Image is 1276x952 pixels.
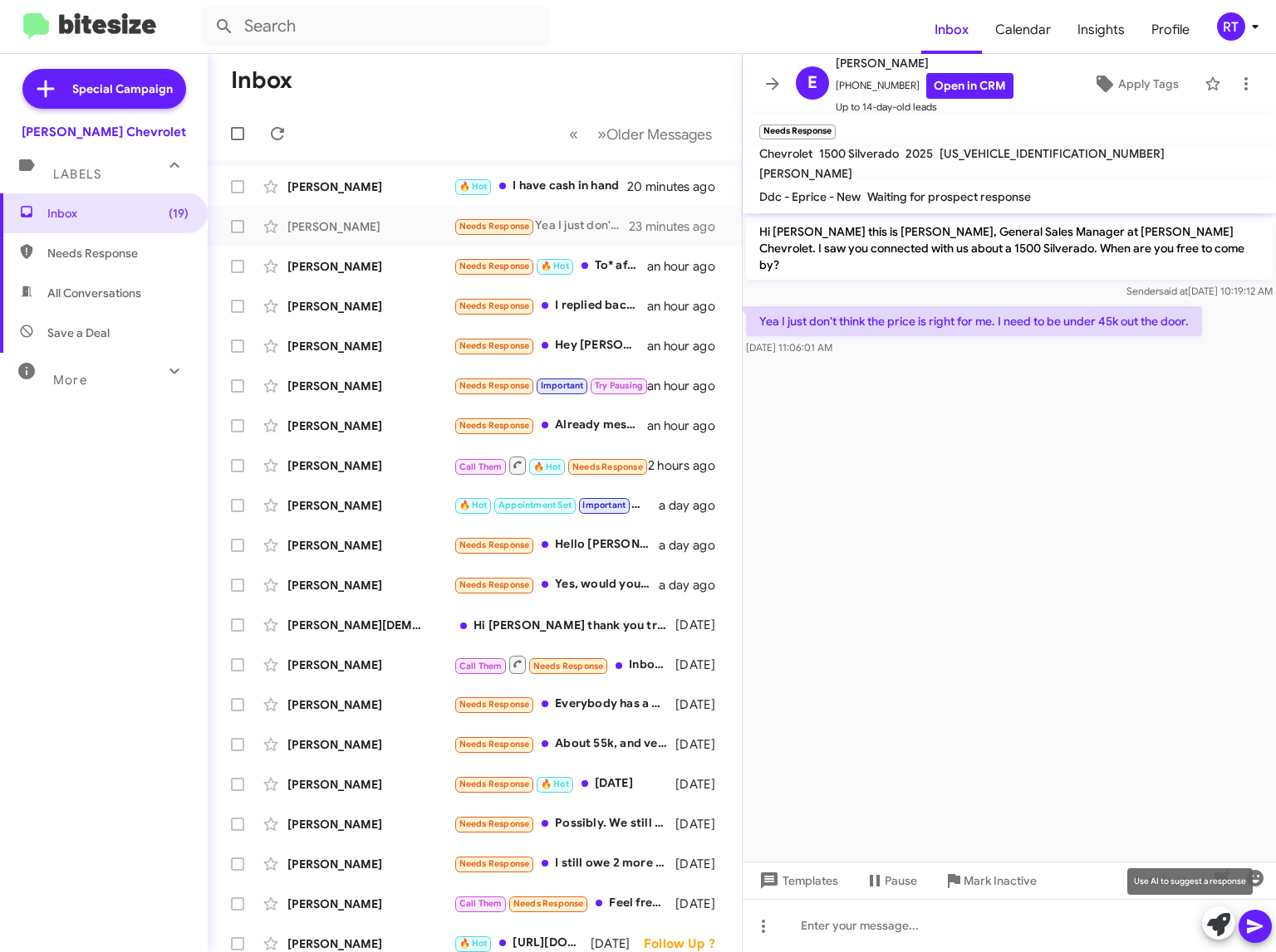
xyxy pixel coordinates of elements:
span: [PHONE_NUMBER] [836,73,1013,99]
div: [PERSON_NAME] [287,497,454,514]
span: Chevrolet [759,146,812,161]
div: an hour ago [647,378,729,394]
div: [PERSON_NAME] [287,338,454,354]
span: 🔥 Hot [459,938,488,949]
p: Yea I just don't think the price is right for me. I need to be under 45k out the door. [746,306,1202,336]
div: [PERSON_NAME] [287,298,454,315]
div: an hour ago [647,338,729,354]
span: Call Them [459,461,503,472]
span: E [807,70,817,96]
div: [DATE] [675,816,729,832]
div: [PERSON_NAME] [287,776,454,793]
div: I am gonna hold off until I get my wife on board [454,376,647,395]
span: » [597,124,606,144]
div: I have cash in hand [454,177,629,196]
span: Apply Tags [1118,69,1179,99]
div: [PERSON_NAME] [287,378,454,394]
div: [DATE] [591,935,644,952]
span: More [53,373,87,388]
div: RT [1217,12,1245,41]
a: Calendar [982,6,1064,54]
span: « [569,124,578,144]
h1: Inbox [231,67,292,94]
span: Needs Response [459,858,530,869]
span: (19) [169,205,189,222]
div: Yes, would you be interested in a 2018 Ford Transit Van T150'medium roof with 83,500 miles [454,575,659,594]
span: Save a Deal [47,325,110,341]
button: Pause [851,866,930,896]
div: [PERSON_NAME] [287,816,454,832]
span: 🔥 Hot [541,261,569,271]
span: All Conversations [47,285,141,301]
a: Open in CRM [926,73,1013,99]
span: Pause [885,866,917,896]
span: 2025 [905,146,933,161]
div: [PERSON_NAME] [287,935,454,952]
div: [PERSON_NAME] [287,696,454,713]
p: Hi [PERSON_NAME] this is [PERSON_NAME], General Sales Manager at [PERSON_NAME] Chevrolet. I saw y... [746,217,1273,280]
div: Possibly. We still have an active loan on the car. [454,814,675,833]
span: [PERSON_NAME] [836,53,1013,73]
span: Labels [53,167,101,182]
span: Important [582,500,626,510]
div: All of the above, that was exactly what I'm looking for. I want a black or dark color LT V6 AWD b... [454,496,659,515]
div: Hello [PERSON_NAME], good possibility that I would sell it. [454,535,659,554]
span: Inbox [47,205,189,222]
span: Needs Response [459,579,530,590]
div: [DATE] [675,896,729,912]
input: Search [201,7,550,46]
span: Needs Response [459,699,530,710]
span: [DATE] 11:06:01 AM [746,341,832,354]
div: a day ago [659,577,729,593]
div: a day ago [659,497,729,514]
div: 20 minutes ago [629,178,729,195]
span: Sender [DATE] 10:19:12 AM [1126,285,1273,297]
div: [PERSON_NAME] [287,178,454,195]
div: [PERSON_NAME] Chevrolet [22,124,186,140]
a: Insights [1064,6,1138,54]
button: Previous [559,117,588,151]
a: Special Campaign [22,69,186,109]
div: [PERSON_NAME] [287,417,454,434]
span: Older Messages [606,125,712,144]
div: [PERSON_NAME][DEMOGRAPHIC_DATA] [287,617,454,633]
div: Hi [PERSON_NAME] thank you truly for the text Do you have car available? I m interested in the Ch... [454,617,675,633]
div: [PERSON_NAME] [287,896,454,912]
span: Needs Response [459,779,530,789]
span: Call Them [459,898,503,909]
a: Profile [1138,6,1203,54]
div: Already messaged it would be too much [454,416,647,435]
button: Mark Inactive [930,866,1050,896]
span: Needs Response [459,221,530,232]
div: Inbound Call [454,455,648,476]
span: Needs Response [572,461,643,472]
div: [PERSON_NAME] [287,537,454,554]
div: [DATE] [675,696,729,713]
div: Inbound Call [454,654,675,675]
div: Yea I just don't think the price is right for me. I need to be under 45k out the door. [454,217,629,236]
div: a day ago [659,537,729,554]
div: Use AI to suggest a response [1127,868,1253,895]
span: [US_VEHICLE_IDENTIFICATION_NUMBER] [940,146,1165,161]
span: Needs Response [459,261,530,271]
span: 🔥 Hot [459,181,488,192]
div: Follow Up ? [644,935,729,952]
span: Needs Response [513,898,584,909]
span: Needs Response [459,340,530,351]
button: Apply Tags [1074,69,1196,99]
span: Needs Response [459,420,530,431]
span: Special Campaign [72,81,173,97]
span: Waiting for prospect response [867,189,1031,204]
div: I replied back to [PERSON_NAME] that it was $4-$5k out of my range.. [454,296,647,315]
span: Important [541,380,584,391]
div: [DATE] [454,774,675,793]
span: Needs Response [459,380,530,391]
div: I still owe 2 more years on my car,so I doubt I would be of any help. [454,854,675,873]
small: Needs Response [759,124,836,139]
span: said at [1159,285,1188,297]
span: 1500 Silverado [819,146,899,161]
span: Needs Response [47,245,189,261]
div: [DATE] [675,617,729,633]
